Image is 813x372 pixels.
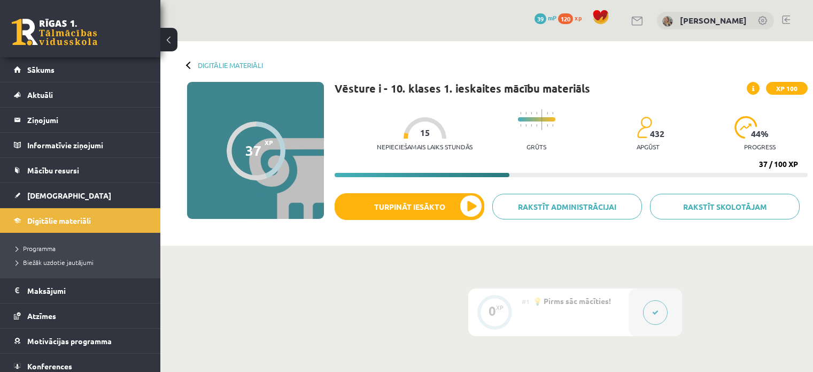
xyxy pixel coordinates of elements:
[27,278,147,303] legend: Maksājumi
[14,108,147,132] a: Ziņojumi
[536,124,537,127] img: icon-short-line-57e1e144782c952c97e751825c79c345078a6d821885a25fce030b3d8c18986b.svg
[420,128,430,138] span: 15
[547,124,548,127] img: icon-short-line-57e1e144782c952c97e751825c79c345078a6d821885a25fce030b3d8c18986b.svg
[535,13,546,24] span: 39
[525,112,526,115] img: icon-short-line-57e1e144782c952c97e751825c79c345078a6d821885a25fce030b3d8c18986b.svg
[14,329,147,353] a: Motivācijas programma
[14,158,147,183] a: Mācību resursi
[14,278,147,303] a: Maksājumi
[27,90,53,100] span: Aktuāli
[533,296,611,306] span: 💡 Pirms sāc mācīties!
[27,311,56,321] span: Atzīmes
[526,143,546,150] p: Grūts
[766,82,808,95] span: XP 100
[335,82,590,95] h1: Vēsture i - 10. klases 1. ieskaites mācību materiāls
[531,112,532,115] img: icon-short-line-57e1e144782c952c97e751825c79c345078a6d821885a25fce030b3d8c18986b.svg
[751,129,769,139] span: 44 %
[16,244,150,253] a: Programma
[16,257,150,267] a: Biežāk uzdotie jautājumi
[637,116,652,139] img: students-c634bb4e5e11cddfef0936a35e636f08e4e9abd3cc4e673bd6f9a4125e45ecb1.svg
[14,133,147,157] a: Informatīvie ziņojumi
[245,142,261,158] div: 37
[27,336,112,346] span: Motivācijas programma
[548,13,556,22] span: mP
[531,124,532,127] img: icon-short-line-57e1e144782c952c97e751825c79c345078a6d821885a25fce030b3d8c18986b.svg
[575,13,582,22] span: xp
[27,65,55,74] span: Sākums
[14,82,147,107] a: Aktuāli
[335,193,484,220] button: Turpināt iesākto
[377,143,473,150] p: Nepieciešamais laiks stundās
[520,124,521,127] img: icon-short-line-57e1e144782c952c97e751825c79c345078a6d821885a25fce030b3d8c18986b.svg
[492,194,642,219] a: Rakstīt administrācijai
[552,112,553,115] img: icon-short-line-57e1e144782c952c97e751825c79c345078a6d821885a25fce030b3d8c18986b.svg
[265,139,273,146] span: XP
[552,124,553,127] img: icon-short-line-57e1e144782c952c97e751825c79c345078a6d821885a25fce030b3d8c18986b.svg
[198,61,263,69] a: Digitālie materiāli
[558,13,587,22] a: 120 xp
[14,183,147,208] a: [DEMOGRAPHIC_DATA]
[14,303,147,328] a: Atzīmes
[525,124,526,127] img: icon-short-line-57e1e144782c952c97e751825c79c345078a6d821885a25fce030b3d8c18986b.svg
[27,216,91,225] span: Digitālie materiāli
[558,13,573,24] span: 120
[650,194,800,219] a: Rakstīt skolotājam
[650,129,664,139] span: 432
[496,305,504,310] div: XP
[16,258,94,267] span: Biežāk uzdotie jautājumi
[535,13,556,22] a: 39 mP
[27,108,147,132] legend: Ziņojumi
[744,143,776,150] p: progress
[12,19,97,45] a: Rīgas 1. Tālmācības vidusskola
[489,306,496,316] div: 0
[27,165,79,175] span: Mācību resursi
[536,112,537,115] img: icon-short-line-57e1e144782c952c97e751825c79c345078a6d821885a25fce030b3d8c18986b.svg
[734,116,757,139] img: icon-progress-161ccf0a02000e728c5f80fcf4c31c7af3da0e1684b2b1d7c360e028c24a22f1.svg
[662,16,673,27] img: Sanita Bērziņa
[520,112,521,115] img: icon-short-line-57e1e144782c952c97e751825c79c345078a6d821885a25fce030b3d8c18986b.svg
[547,112,548,115] img: icon-short-line-57e1e144782c952c97e751825c79c345078a6d821885a25fce030b3d8c18986b.svg
[14,208,147,233] a: Digitālie materiāli
[14,57,147,82] a: Sākums
[680,15,747,26] a: [PERSON_NAME]
[541,109,543,130] img: icon-long-line-d9ea69661e0d244f92f715978eff75569469978d946b2353a9bb055b3ed8787d.svg
[16,244,56,253] span: Programma
[27,133,147,157] legend: Informatīvie ziņojumi
[637,143,660,150] p: apgūst
[27,191,111,200] span: [DEMOGRAPHIC_DATA]
[522,297,530,306] span: #1
[27,361,72,371] span: Konferences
